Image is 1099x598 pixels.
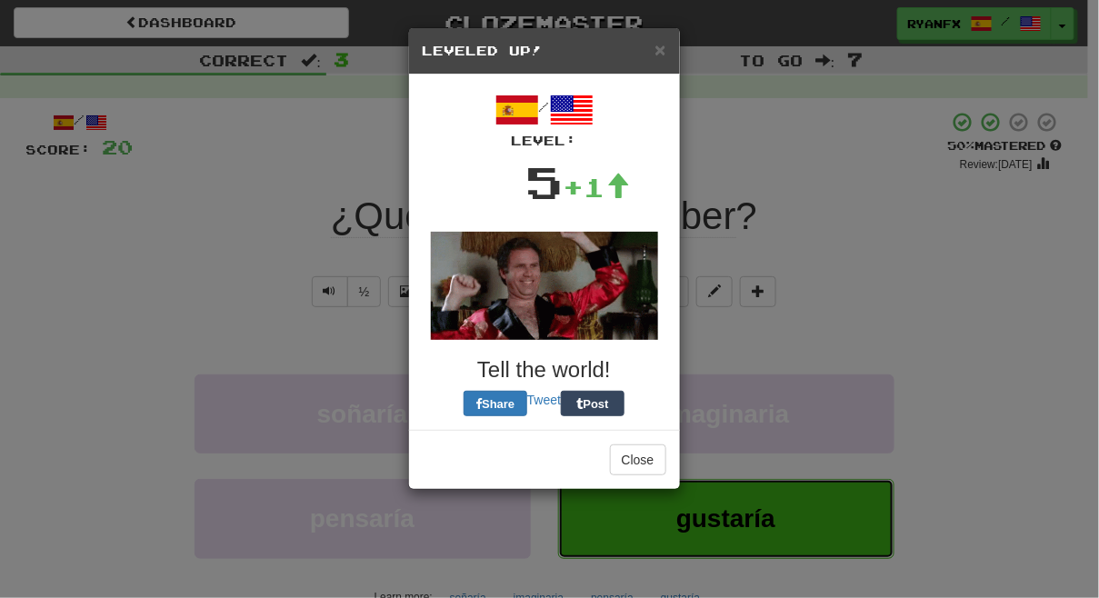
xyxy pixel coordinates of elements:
[525,150,563,214] div: 5
[423,88,666,150] div: /
[431,232,658,340] img: will-ferrel-d6c07f94194e19e98823ed86c433f8fc69ac91e84bfcb09b53c9a5692911eaa6.gif
[527,393,561,407] a: Tweet
[561,391,624,416] button: Post
[563,169,630,205] div: +1
[423,42,666,60] h5: Leveled Up!
[654,40,665,59] button: Close
[654,39,665,60] span: ×
[610,444,666,475] button: Close
[423,358,666,382] h3: Tell the world!
[423,132,666,150] div: Level:
[464,391,527,416] button: Share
